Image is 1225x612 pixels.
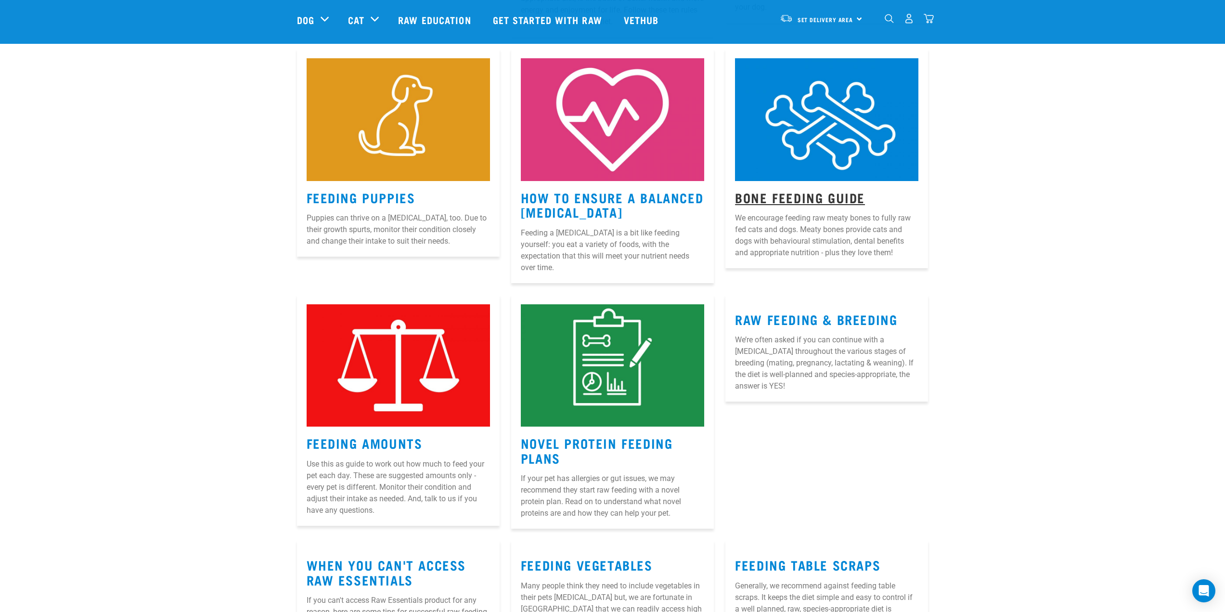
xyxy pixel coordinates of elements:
a: Feeding Amounts [307,439,423,446]
a: Novel Protein Feeding Plans [521,439,673,461]
p: Puppies can thrive on a [MEDICAL_DATA], too. Due to their growth spurts, monitor their condition ... [307,212,490,247]
img: home-icon-1@2x.png [885,14,894,23]
div: Open Intercom Messenger [1192,579,1215,602]
a: Feeding Table Scraps [735,561,880,568]
img: 6.jpg [735,58,918,181]
p: We encourage feeding raw meaty bones to fully raw fed cats and dogs. Meaty bones provide cats and... [735,212,918,259]
img: user.png [904,13,914,24]
img: Instagram_Core-Brand_Wildly-Good-Nutrition-3.jpg [307,304,490,427]
p: Feeding a [MEDICAL_DATA] is a bit like feeding yourself: you eat a variety of foods, with the exp... [521,227,704,273]
p: Use this as guide to work out how much to feed your pet each day. These are suggested amounts onl... [307,458,490,516]
a: Vethub [614,0,671,39]
img: home-icon@2x.png [924,13,934,24]
a: Raw Feeding & Breeding [735,315,897,323]
p: We’re often asked if you can continue with a [MEDICAL_DATA] throughout the various stages of bree... [735,334,918,392]
img: van-moving.png [780,14,793,23]
a: Get started with Raw [483,0,614,39]
a: When You Can't Access Raw Essentials [307,561,466,583]
a: Cat [348,13,364,27]
span: Set Delivery Area [798,18,853,21]
a: Feeding Puppies [307,194,415,201]
a: Feeding Vegetables [521,561,653,568]
img: Puppy-Icon.jpg [307,58,490,181]
img: 5.jpg [521,58,704,181]
a: Raw Education [388,0,483,39]
a: Bone Feeding Guide [735,194,865,201]
img: Instagram_Core-Brand_Wildly-Good-Nutrition-12.jpg [521,304,704,427]
a: Dog [297,13,314,27]
a: How to Ensure a Balanced [MEDICAL_DATA] [521,194,703,216]
p: If your pet has allergies or gut issues, we may recommend they start raw feeding with a novel pro... [521,473,704,519]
